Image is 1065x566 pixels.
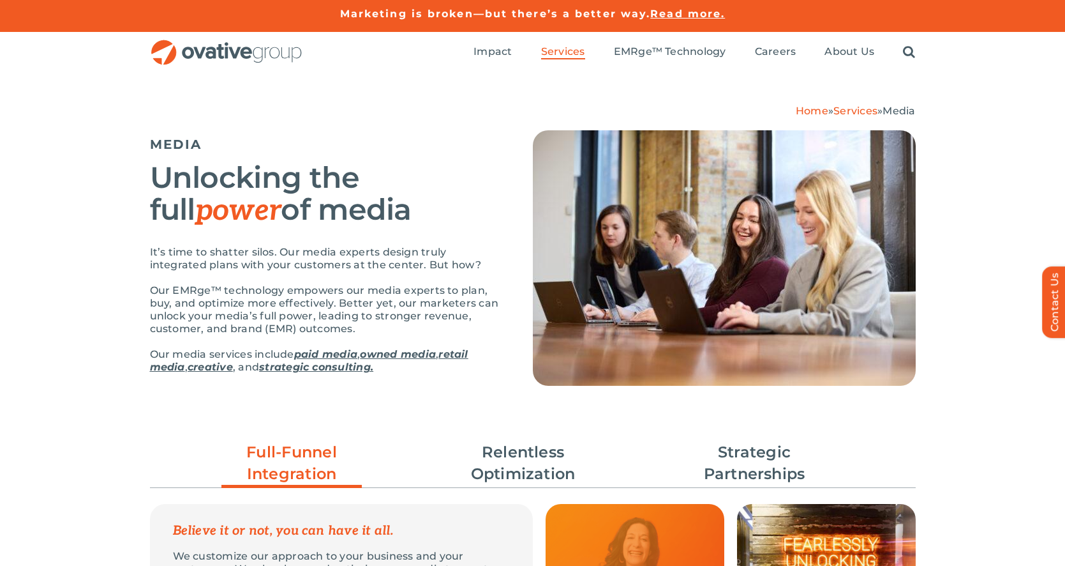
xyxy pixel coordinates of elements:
[150,348,468,373] a: retail media
[173,524,510,537] p: Believe it or not, you can have it all.
[833,105,877,117] a: Services
[650,8,725,20] a: Read more.
[150,162,501,227] h2: Unlocking the full of media
[150,38,303,50] a: OG_Full_horizontal_RGB
[541,45,585,58] span: Services
[221,441,362,491] a: Full-Funnel Integration
[340,8,651,20] a: Marketing is broken—but there’s a better way.
[360,348,436,360] a: owned media
[259,361,373,373] a: strategic consulting.
[150,348,501,374] p: Our media services include , , , , and
[614,45,726,59] a: EMRge™ Technology
[684,441,824,485] a: Strategic Partnerships
[453,441,593,485] a: Relentless Optimization
[150,137,501,152] h5: MEDIA
[796,105,828,117] a: Home
[541,45,585,59] a: Services
[533,130,916,386] img: Media – Hero
[796,105,916,117] span: » »
[883,105,915,117] span: Media
[824,45,874,59] a: About Us
[195,193,281,229] em: power
[755,45,796,58] span: Careers
[903,45,915,59] a: Search
[150,435,916,491] ul: Post Filters
[294,348,357,360] a: paid media
[473,32,915,73] nav: Menu
[824,45,874,58] span: About Us
[614,45,726,58] span: EMRge™ Technology
[150,284,501,335] p: Our EMRge™ technology empowers our media experts to plan, buy, and optimize more effectively. Bet...
[473,45,512,58] span: Impact
[150,246,501,272] p: It’s time to shatter silos. Our media experts design truly integrated plans with your customers a...
[188,361,233,373] a: creative
[473,45,512,59] a: Impact
[755,45,796,59] a: Careers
